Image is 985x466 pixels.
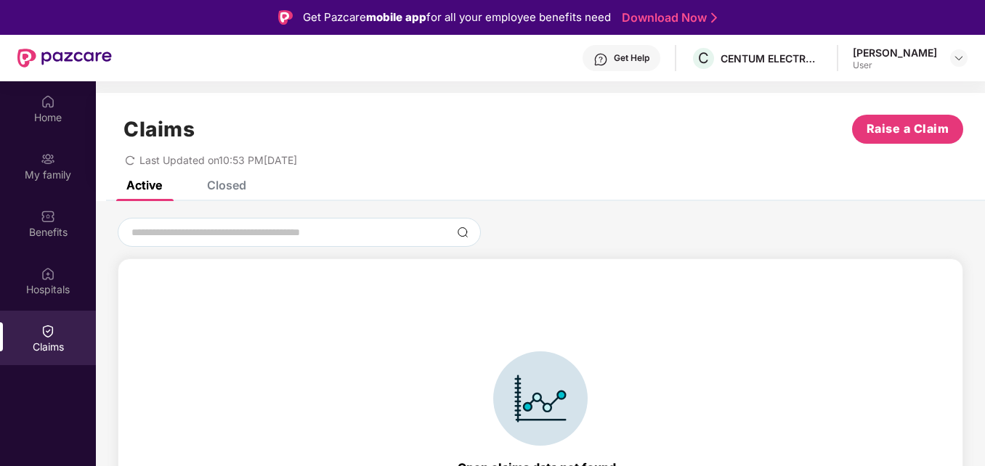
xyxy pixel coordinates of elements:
img: svg+xml;base64,PHN2ZyBpZD0iRHJvcGRvd24tMzJ4MzIiIHhtbG5zPSJodHRwOi8vd3d3LnczLm9yZy8yMDAwL3N2ZyIgd2... [953,52,965,64]
img: svg+xml;base64,PHN2ZyBpZD0iSGVscC0zMngzMiIgeG1sbnM9Imh0dHA6Ly93d3cudzMub3JnLzIwMDAvc3ZnIiB3aWR0aD... [593,52,608,67]
img: svg+xml;base64,PHN2ZyB3aWR0aD0iMjAiIGhlaWdodD0iMjAiIHZpZXdCb3g9IjAgMCAyMCAyMCIgZmlsbD0ibm9uZSIgeG... [41,152,55,166]
div: Get Pazcare for all your employee benefits need [303,9,611,26]
strong: mobile app [366,10,426,24]
span: Raise a Claim [867,120,949,138]
img: svg+xml;base64,PHN2ZyBpZD0iSG9zcGl0YWxzIiB4bWxucz0iaHR0cDovL3d3dy53My5vcmcvMjAwMC9zdmciIHdpZHRoPS... [41,266,55,281]
div: Closed [207,178,246,192]
a: Download Now [622,10,713,25]
img: svg+xml;base64,PHN2ZyBpZD0iU2VhcmNoLTMyeDMyIiB4bWxucz0iaHR0cDovL3d3dy53My5vcmcvMjAwMC9zdmciIHdpZH... [457,226,469,238]
span: redo [125,154,135,166]
img: Stroke [711,10,717,25]
img: svg+xml;base64,PHN2ZyBpZD0iQmVuZWZpdHMiIHhtbG5zPSJodHRwOi8vd3d3LnczLm9yZy8yMDAwL3N2ZyIgd2lkdGg9Ij... [41,209,55,224]
img: svg+xml;base64,PHN2ZyBpZD0iSG9tZSIgeG1sbnM9Imh0dHA6Ly93d3cudzMub3JnLzIwMDAvc3ZnIiB3aWR0aD0iMjAiIG... [41,94,55,109]
img: svg+xml;base64,PHN2ZyBpZD0iSWNvbl9DbGFpbSIgZGF0YS1uYW1lPSJJY29uIENsYWltIiB4bWxucz0iaHR0cDovL3d3dy... [493,351,588,446]
h1: Claims [123,117,195,142]
div: Active [126,178,162,192]
div: [PERSON_NAME] [853,46,937,60]
span: C [698,49,709,67]
button: Raise a Claim [852,115,963,144]
span: Last Updated on 10:53 PM[DATE] [139,154,297,166]
div: CENTUM ELECTRONICS LIMITED [721,52,822,65]
div: User [853,60,937,71]
img: svg+xml;base64,PHN2ZyBpZD0iQ2xhaW0iIHhtbG5zPSJodHRwOi8vd3d3LnczLm9yZy8yMDAwL3N2ZyIgd2lkdGg9IjIwIi... [41,324,55,338]
div: Get Help [614,52,649,64]
img: New Pazcare Logo [17,49,112,68]
img: Logo [278,10,293,25]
